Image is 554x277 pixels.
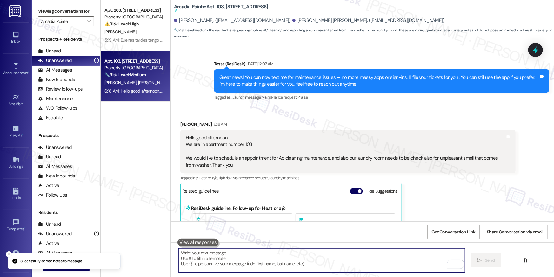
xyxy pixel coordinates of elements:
span: • [22,132,23,136]
div: Hello good afternoon, We are in apartment number 103 We would like to schedule an appointment for... [186,135,505,169]
div: Unread [38,154,61,160]
p: Successfully added notes to message [20,259,82,264]
div: All Messages [38,163,72,170]
div: Great news! You can now text me for maintenance issues — no more messy apps or sign-ins. I'll fil... [219,74,539,88]
h5: 1 suggestion for next step (Click to fill) [299,217,392,227]
div: Escalate [38,114,63,121]
textarea: To enrich screen reader interactions, please activate Accessibility in Grammarly extension settings [178,248,465,272]
span: [PERSON_NAME] [104,80,138,86]
button: Get Conversation Link [427,225,479,239]
div: Review follow-ups [38,86,83,93]
label: Hide Suggestions [365,188,397,195]
div: Prospects [32,132,100,139]
span: Launch message , [232,94,261,100]
span: High risk , [217,175,232,181]
a: Account [3,248,29,265]
div: [PERSON_NAME] [PERSON_NAME]. ([EMAIL_ADDRESS][DOMAIN_NAME]) [292,17,444,24]
strong: 🔧 Risk Level: Medium [104,72,146,78]
button: Send [471,253,502,267]
input: All communities [41,16,84,26]
div: 6:18 AM [212,121,227,128]
div: Tagged as: [214,93,549,102]
span: Praise [297,94,308,100]
div: Unanswered [38,144,72,151]
div: Unread [38,48,61,54]
span: Share Conversation via email [487,229,544,235]
i:  [477,258,482,263]
a: Leads [3,186,29,203]
span: [PERSON_NAME] [138,80,170,86]
div: Prospects + Residents [32,36,100,43]
a: Inbox [3,29,29,46]
div: New Inbounds [38,173,75,179]
div: Unread [38,221,61,228]
label: Viewing conversations for [38,6,94,16]
span: Send [485,257,495,264]
span: Maintenance request , [232,175,269,181]
b: ResiDesk guideline: Follow-up for Heat or a/c [191,205,285,211]
button: Share Conversation via email [483,225,548,239]
div: Related guidelines [182,188,219,197]
button: Close toast [6,251,12,258]
div: Active [38,182,59,189]
span: Heat or a/c , [199,175,217,181]
i:  [523,258,528,263]
span: [PERSON_NAME] [104,29,136,35]
div: Follow Ups [38,192,67,198]
div: Apt. 103, [STREET_ADDRESS] [104,58,163,65]
a: Site Visit • [3,92,29,109]
img: ResiDesk Logo [9,5,22,17]
div: All Messages [38,67,72,73]
h5: Guideline [196,217,289,227]
div: (1) [92,56,100,66]
span: Get Conversation Link [431,229,475,235]
div: Property: [GEOGRAPHIC_DATA] [104,14,163,20]
div: Maintenance [38,95,73,102]
div: WO Follow-ups [38,105,77,112]
strong: ⚠️ Risk Level: High [104,21,139,27]
b: Arcadia Pointe: Apt. 103, [STREET_ADDRESS] [174,3,268,14]
div: [PERSON_NAME]. ([EMAIL_ADDRESS][DOMAIN_NAME]) [174,17,291,24]
div: Apt. 268, [STREET_ADDRESS] [104,7,163,14]
span: Maintenance request , [261,94,297,100]
div: 5:19 AM: Buenas tardes tengo que desenchufarla porque se queda prendida pero no hace nada nomas e... [104,37,473,43]
div: [PERSON_NAME] [180,121,516,130]
a: Insights • [3,123,29,140]
div: Unanswered [38,57,72,64]
a: Buildings [3,154,29,171]
div: Property: [GEOGRAPHIC_DATA] [104,65,163,71]
a: Templates • [3,217,29,234]
span: : The resident is requesting routine AC cleaning and reporting an unpleasant smell from the washe... [174,27,554,41]
div: New Inbounds [38,76,75,83]
span: • [23,101,24,105]
div: Tagged as: [180,173,516,183]
strong: 🔧 Risk Level: Medium [174,28,208,33]
div: Unanswered [38,231,72,237]
i:  [87,19,90,24]
div: [DATE] 12:02 AM [245,60,273,67]
div: Active [38,240,59,247]
span: • [28,70,29,74]
span: • [24,226,25,230]
div: Residents [32,209,100,216]
span: Laundry machines [269,175,300,181]
div: Tessa (ResiDesk) [214,60,549,69]
div: (1) [92,229,100,239]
